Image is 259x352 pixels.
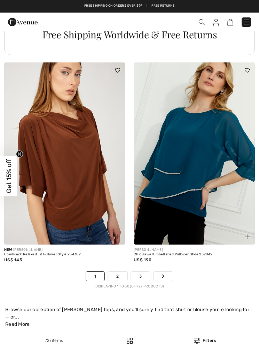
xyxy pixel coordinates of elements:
img: 1ère Avenue [8,15,38,29]
img: Shopping Bag [227,19,233,25]
div: Browse our collection of [PERSON_NAME] tops, and you'll surely find that shirt or blouse you're l... [5,306,254,321]
div: Free Shipping Worldwide & Free Returns [17,30,242,39]
a: Free Returns [151,3,175,8]
span: US$ 145 [4,257,22,262]
img: plus_v2.svg [115,234,120,239]
img: My Info [213,19,219,26]
div: Filters [155,337,255,344]
div: Cowl Neck Relaxed Fit Pullover Style 254302 [4,253,125,257]
span: New [4,248,12,252]
span: Get 15% off [5,159,13,193]
img: heart_black_full.svg [245,68,250,72]
img: Search [199,19,205,25]
a: 2 [108,272,127,281]
button: Close teaser [16,150,23,157]
div: [PERSON_NAME] [134,247,255,253]
a: 3 [131,272,150,281]
span: US$ 190 [134,257,151,262]
div: Chic Jewel Embellished Pullover Style 259042 [134,253,255,257]
img: Chic Jewel Embellished Pullover Style 259042. Dark Teal [134,62,255,245]
span: Read More [5,321,30,327]
a: 1 [86,272,104,281]
img: plus_v2.svg [245,234,250,239]
img: Filters [194,338,200,344]
a: Free shipping on orders over $99 [84,3,142,8]
img: Filters [127,338,133,344]
span: 727 [45,338,52,343]
div: [PERSON_NAME] [4,247,125,253]
img: Cowl Neck Relaxed Fit Pullover Style 254302. Toffee/black [4,62,125,245]
img: heart_black_full.svg [115,68,120,72]
img: Menu [243,18,250,25]
a: 1ère Avenue [8,19,38,25]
